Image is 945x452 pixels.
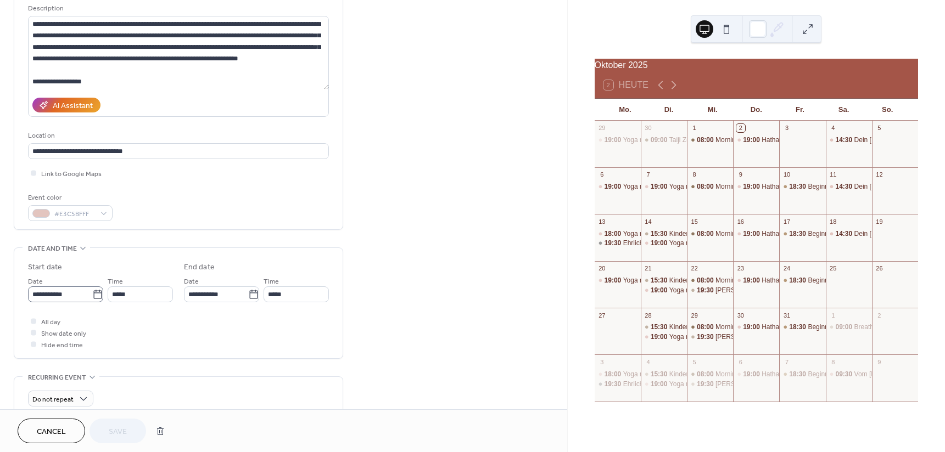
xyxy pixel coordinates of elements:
[736,124,745,132] div: 2
[697,380,715,389] span: 19:30
[687,135,733,145] div: Morning Yoga | Christina
[651,276,669,285] span: 15:30
[641,332,687,342] div: Yoga mit Lisa | Hatha Vinyasa
[264,276,279,287] span: Time
[875,311,884,319] div: 2
[651,380,669,389] span: 19:00
[651,323,669,332] span: 15:30
[644,171,652,179] div: 7
[779,229,825,239] div: Beginner Yoga-Kurs | Claudia
[18,419,85,443] button: Cancel
[669,323,736,332] div: Kinderyoga 3 - 6 Jahre
[836,229,854,239] span: 14:30
[690,358,698,366] div: 5
[697,182,715,191] span: 08:00
[595,239,641,248] div: Ehrliches Mitteilen | Lars
[736,311,745,319] div: 30
[651,135,669,145] span: 09:00
[669,135,714,145] div: Taiji Zen | Sofie
[697,332,715,342] span: 19:30
[779,323,825,332] div: Beginner Yoga-Kurs | Claudia
[829,358,837,366] div: 8
[623,229,764,239] div: Yoga mit [PERSON_NAME] | [PERSON_NAME]
[669,380,810,389] div: Yoga mit [PERSON_NAME] | [PERSON_NAME]
[715,286,836,295] div: [PERSON_NAME] mit [PERSON_NAME]
[595,229,641,239] div: Yoga mit Lisa | Hatha Vinyasa
[687,229,733,239] div: Morning Yoga | Christina
[715,276,815,285] div: Morning Yoga | [PERSON_NAME]
[690,217,698,225] div: 15
[782,358,791,366] div: 7
[836,370,854,379] span: 09:30
[836,323,854,332] span: 09:00
[789,370,808,379] span: 18:30
[669,229,736,239] div: Kinderyoga 3 - 6 Jahre
[651,286,669,295] span: 19:00
[697,229,715,239] span: 08:00
[782,171,791,179] div: 10
[28,372,86,383] span: Recurring event
[715,229,815,239] div: Morning Yoga | [PERSON_NAME]
[41,340,83,351] span: Hide end time
[32,393,74,406] span: Do not repeat
[733,323,779,332] div: Hatha Yoga mit Belinda
[690,124,698,132] div: 1
[41,317,60,328] span: All day
[736,217,745,225] div: 16
[595,276,641,285] div: Yoga mit Lisa | Hatha Vinyasa
[691,99,735,121] div: Mi.
[623,182,764,191] div: Yoga mit [PERSON_NAME] | [PERSON_NAME]
[623,239,736,248] div: Ehrliches Mitteilen | [PERSON_NAME]
[687,286,733,295] div: Qi Gong mit Lars
[687,370,733,379] div: Morning Yoga | Christina
[690,311,698,319] div: 29
[687,380,733,389] div: Qi Gong mit Lars
[789,323,808,332] span: 18:30
[736,264,745,273] div: 23
[598,217,606,225] div: 13
[644,264,652,273] div: 21
[808,370,926,379] div: Beginner Yoga-Kurs | [PERSON_NAME]
[669,239,810,248] div: Yoga mit [PERSON_NAME] | [PERSON_NAME]
[605,135,623,145] span: 19:00
[736,358,745,366] div: 6
[697,286,715,295] span: 19:30
[651,370,669,379] span: 15:30
[28,262,62,273] div: Start date
[829,171,837,179] div: 11
[623,380,736,389] div: Ehrliches Mitteilen | [PERSON_NAME]
[697,370,715,379] span: 08:00
[743,323,762,332] span: 19:00
[28,243,77,255] span: Date and time
[651,239,669,248] span: 19:00
[715,323,815,332] div: Morning Yoga | [PERSON_NAME]
[687,182,733,191] div: Morning Yoga | Christina
[736,171,745,179] div: 9
[743,135,762,145] span: 19:00
[32,98,100,112] button: AI Assistant
[687,323,733,332] div: Morning Yoga | Christina
[651,182,669,191] span: 19:00
[782,264,791,273] div: 24
[623,135,764,145] div: Yoga mit [PERSON_NAME] | [PERSON_NAME]
[598,124,606,132] div: 29
[875,358,884,366] div: 9
[697,323,715,332] span: 08:00
[826,323,872,332] div: Breathwork mit Lars
[641,370,687,379] div: Kinderyoga 3 - 6 Jahre
[743,370,762,379] span: 19:00
[733,182,779,191] div: Hatha Yoga mit Belinda
[782,124,791,132] div: 3
[733,229,779,239] div: Hatha Yoga mit Belinda
[697,276,715,285] span: 08:00
[743,182,762,191] span: 19:00
[605,182,623,191] span: 19:00
[762,370,862,379] div: Hatha Yoga mit [PERSON_NAME]
[743,229,762,239] span: 19:00
[603,99,647,121] div: Mo.
[715,370,815,379] div: Morning Yoga | [PERSON_NAME]
[875,171,884,179] div: 12
[762,323,862,332] div: Hatha Yoga mit [PERSON_NAME]
[733,370,779,379] div: Hatha Yoga mit Belinda
[789,182,808,191] span: 18:30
